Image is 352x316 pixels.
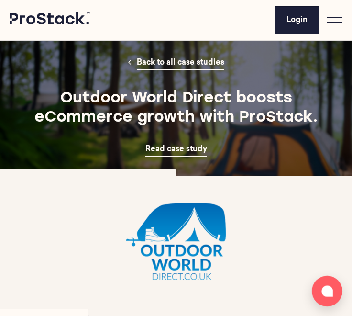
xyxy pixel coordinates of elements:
img: ProStack-Motif-Light.png [126,203,225,282]
a: Read case study [145,143,207,157]
a: Back to all case studies [137,56,224,70]
span: Read case study [145,146,207,153]
button: Open chat window [312,276,342,306]
a: Login [275,6,319,34]
span: Login [286,16,308,24]
h1: Outdoor World Direct boosts eCommerce growth with ProStack. [10,89,342,127]
span: Back to all case studies [137,59,224,67]
a: Prostack logo [10,12,91,28]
